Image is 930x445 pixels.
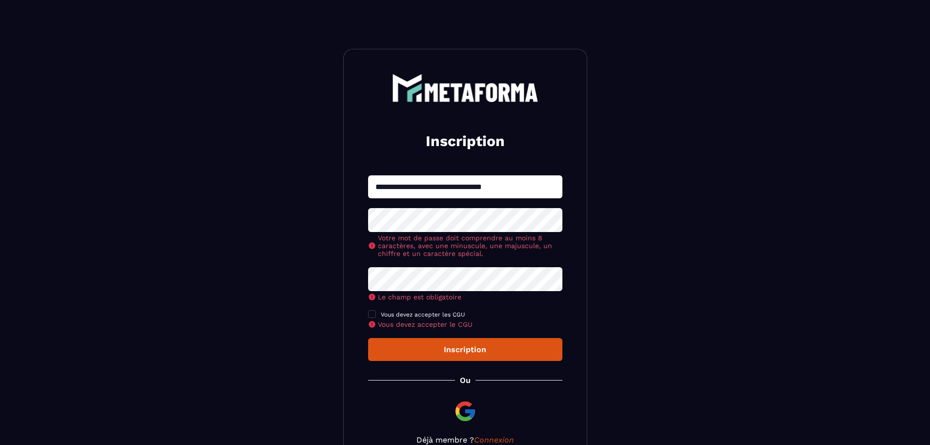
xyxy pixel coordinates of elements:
span: Vous devez accepter le CGU [378,320,473,328]
h2: Inscription [380,131,551,151]
img: google [454,400,477,423]
a: logo [368,74,562,102]
img: logo [392,74,538,102]
p: Ou [460,376,471,385]
span: Votre mot de passe doit comprendre au moins 8 caractères, avec une minuscule, une majuscule, un c... [378,234,562,257]
a: Connexion [474,435,514,445]
p: Déjà membre ? [368,435,562,445]
span: Vous devez accepter les CGU [381,311,465,318]
div: Inscription [376,345,555,354]
button: Inscription [368,338,562,361]
span: Le champ est obligatoire [378,293,461,301]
